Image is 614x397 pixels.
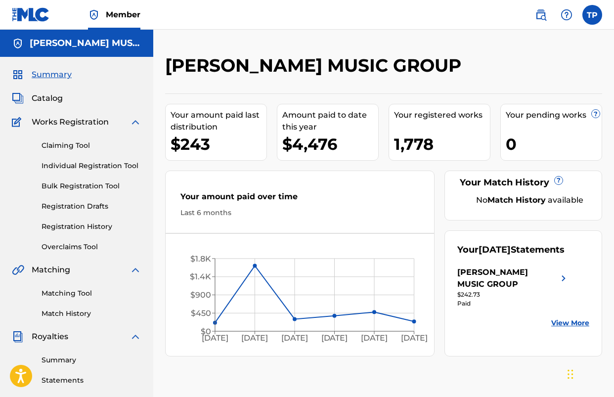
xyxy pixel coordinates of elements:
[457,299,570,308] div: Paid
[42,201,141,212] a: Registration Drafts
[457,290,570,299] div: $242.73
[42,355,141,365] a: Summary
[506,109,602,121] div: Your pending works
[565,350,614,397] iframe: Chat Widget
[190,290,211,300] tspan: $900
[42,140,141,151] a: Claiming Tool
[281,334,308,343] tspan: [DATE]
[190,272,211,281] tspan: $1.4K
[42,309,141,319] a: Match History
[32,264,70,276] span: Matching
[12,69,72,81] a: SummarySummary
[42,375,141,386] a: Statements
[32,92,63,104] span: Catalog
[531,5,551,25] a: Public Search
[582,5,602,25] div: User Menu
[12,331,24,343] img: Royalties
[506,133,602,155] div: 0
[42,242,141,252] a: Overclaims Tool
[30,38,141,49] h5: PECK MUSIC GROUP
[487,195,546,205] strong: Match History
[242,334,268,343] tspan: [DATE]
[568,359,573,389] div: Drag
[479,244,511,255] span: [DATE]
[12,7,50,22] img: MLC Logo
[555,176,563,184] span: ?
[130,264,141,276] img: expand
[165,54,466,77] h2: [PERSON_NAME] MUSIC GROUP
[130,331,141,343] img: expand
[42,161,141,171] a: Individual Registration Tool
[42,288,141,299] a: Matching Tool
[394,109,490,121] div: Your registered works
[201,327,211,336] tspan: $0
[12,264,24,276] img: Matching
[558,266,570,290] img: right chevron icon
[561,9,572,21] img: help
[191,309,211,318] tspan: $450
[557,5,576,25] div: Help
[457,176,589,189] div: Your Match History
[42,181,141,191] a: Bulk Registration Tool
[457,266,570,308] a: [PERSON_NAME] MUSIC GROUPright chevron icon$242.73Paid
[12,38,24,49] img: Accounts
[202,334,228,343] tspan: [DATE]
[12,92,63,104] a: CatalogCatalog
[42,221,141,232] a: Registration History
[586,254,614,333] iframe: Resource Center
[401,334,428,343] tspan: [DATE]
[32,116,109,128] span: Works Registration
[190,254,211,264] tspan: $1.8K
[32,331,68,343] span: Royalties
[457,266,558,290] div: [PERSON_NAME] MUSIC GROUP
[551,318,589,328] a: View More
[535,9,547,21] img: search
[470,194,589,206] div: No available
[171,133,266,155] div: $243
[457,243,565,257] div: Your Statements
[361,334,388,343] tspan: [DATE]
[32,69,72,81] span: Summary
[282,109,378,133] div: Amount paid to date this year
[106,9,140,20] span: Member
[12,92,24,104] img: Catalog
[130,116,141,128] img: expand
[88,9,100,21] img: Top Rightsholder
[321,334,348,343] tspan: [DATE]
[394,133,490,155] div: 1,778
[180,208,419,218] div: Last 6 months
[171,109,266,133] div: Your amount paid last distribution
[592,110,600,118] span: ?
[180,191,419,208] div: Your amount paid over time
[282,133,378,155] div: $4,476
[12,116,25,128] img: Works Registration
[12,69,24,81] img: Summary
